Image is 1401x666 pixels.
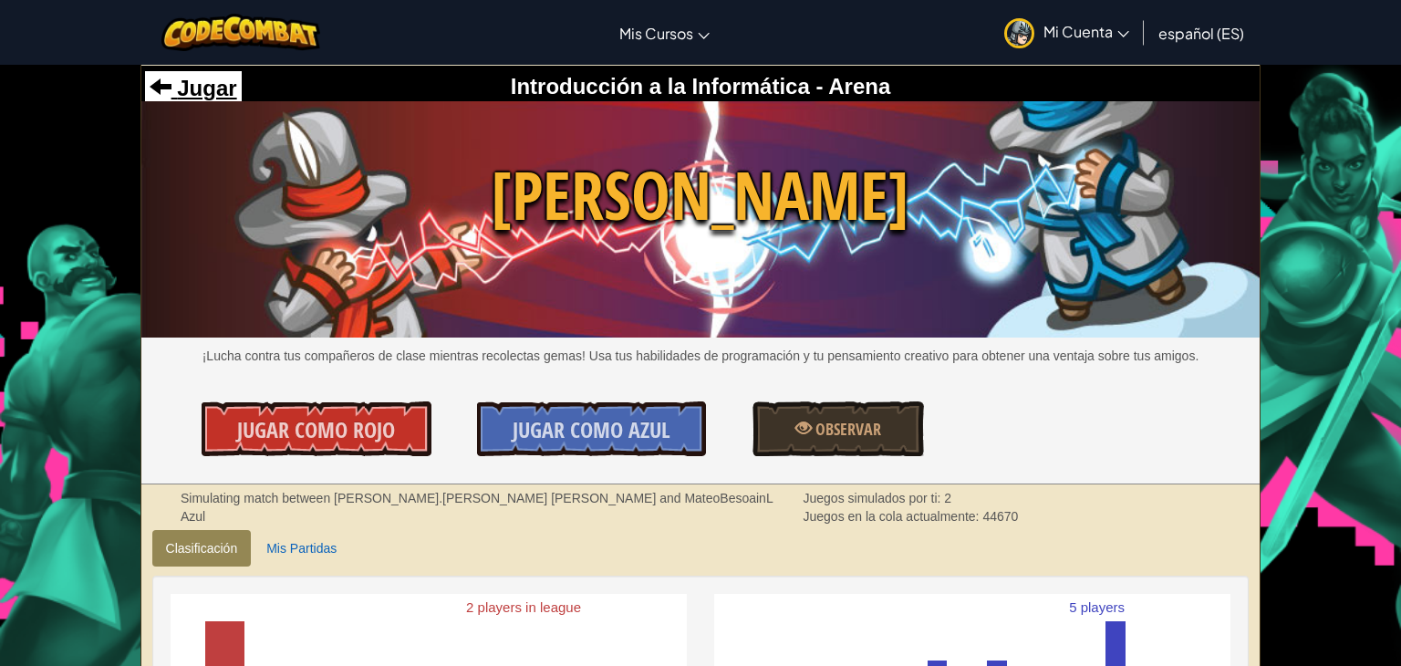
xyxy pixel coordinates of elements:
[152,530,252,567] a: Clasificación
[171,76,237,100] span: Jugar
[619,24,693,43] span: Mis Cursos
[466,599,581,615] text: 2 players in league
[513,415,670,444] span: Jugar como Azul
[995,4,1138,61] a: Mi Cuenta
[141,149,1261,243] span: [PERSON_NAME]
[141,101,1261,337] img: Wakka Maul
[803,509,982,524] span: Juegos en la cola actualmente:
[982,509,1018,524] span: 44670
[1069,599,1125,615] text: 5 players
[610,8,719,57] a: Mis Cursos
[1158,24,1244,43] span: español (ES)
[752,401,925,456] a: Observar
[253,530,350,567] a: Mis Partidas
[511,74,810,99] span: Introducción a la Informática
[150,76,237,100] a: Jugar
[181,491,773,524] strong: Simulating match between [PERSON_NAME].[PERSON_NAME] [PERSON_NAME] and MateoBesoainL Azul
[141,347,1261,365] p: ¡Lucha contra tus compañeros de clase mientras recolectas gemas! Usa tus habilidades de programac...
[161,14,321,51] img: CodeCombat logo
[1043,22,1129,41] span: Mi Cuenta
[812,418,881,441] span: Observar
[1004,18,1034,48] img: avatar
[237,415,395,444] span: Jugar como Rojo
[810,74,890,99] span: - Arena
[1149,8,1253,57] a: español (ES)
[944,491,951,505] span: 2
[803,491,944,505] span: Juegos simulados por ti:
